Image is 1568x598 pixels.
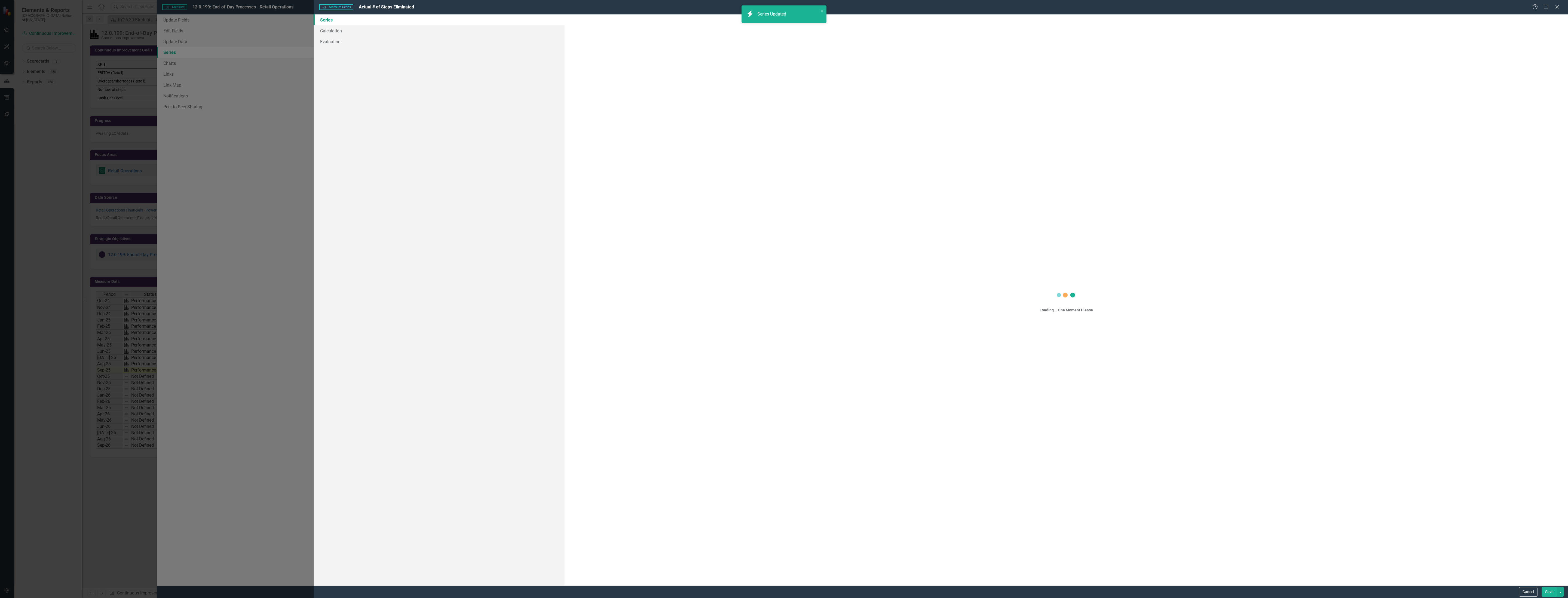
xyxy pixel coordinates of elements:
[757,11,788,17] div: Series Updated
[319,4,353,10] span: Measure Series
[1519,587,1538,597] button: Cancel
[314,36,565,47] a: Evaluation
[1542,587,1557,597] button: Save
[1040,307,1093,313] div: Loading... One Moment Please
[359,4,414,10] span: Actual # of Steps Eliminated
[820,8,824,14] button: close
[314,25,565,36] a: Calculation
[314,14,565,25] a: Series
